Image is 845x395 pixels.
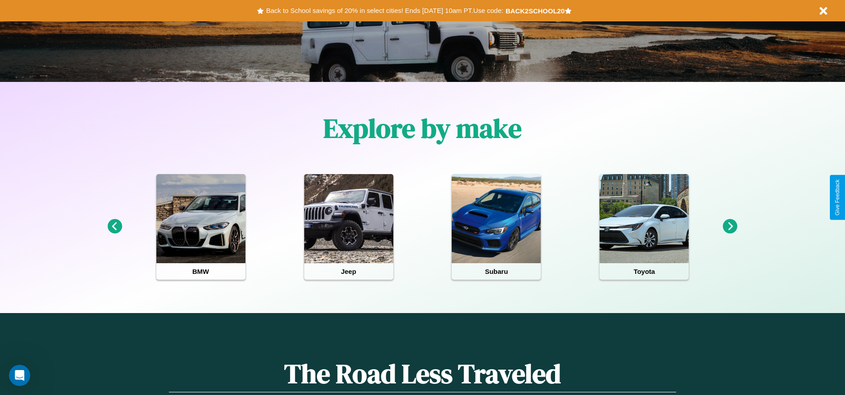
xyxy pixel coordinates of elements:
[304,263,393,280] h4: Jeep
[506,7,565,15] b: BACK2SCHOOL20
[600,263,689,280] h4: Toyota
[9,365,30,386] iframe: Intercom live chat
[156,263,245,280] h4: BMW
[452,263,541,280] h4: Subaru
[264,4,505,17] button: Back to School savings of 20% in select cities! Ends [DATE] 10am PT.Use code:
[323,110,522,147] h1: Explore by make
[169,355,676,392] h1: The Road Less Traveled
[834,179,841,216] div: Give Feedback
